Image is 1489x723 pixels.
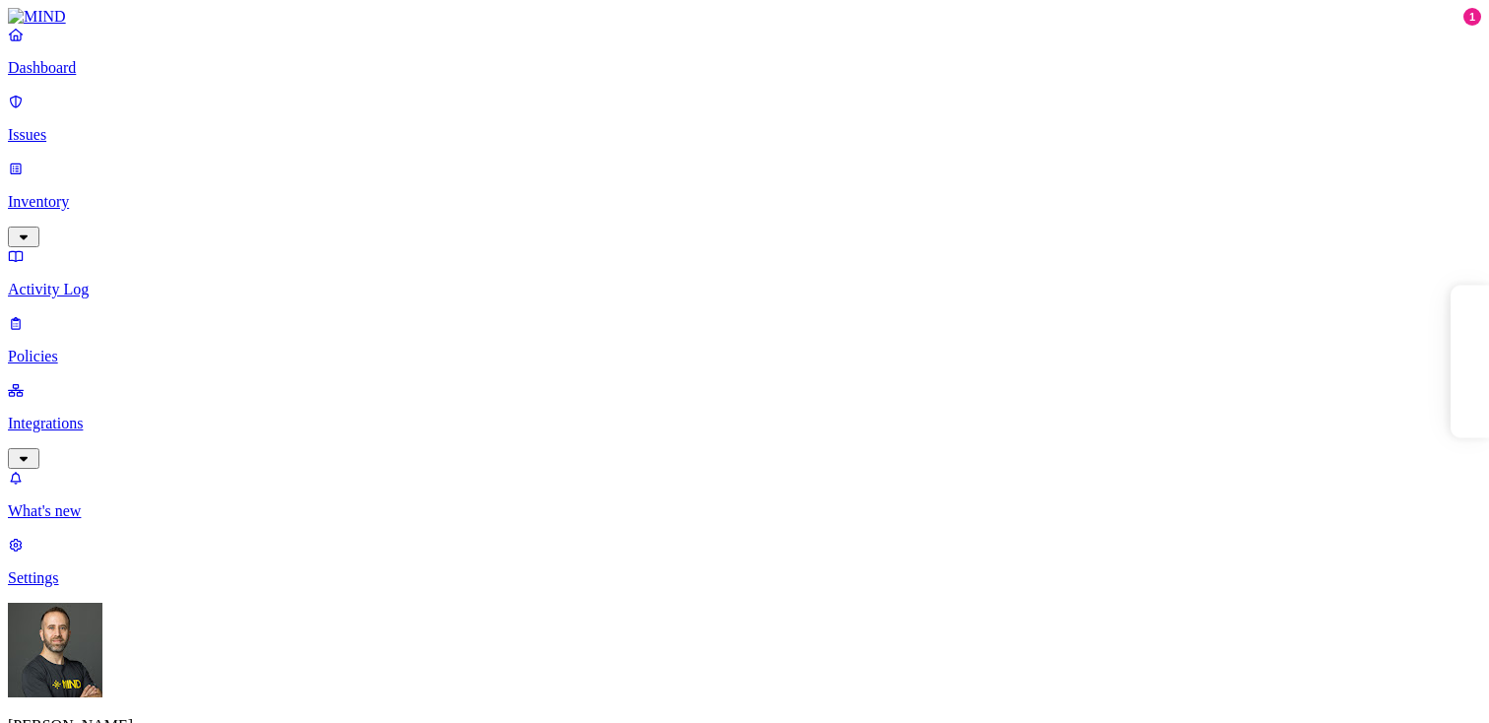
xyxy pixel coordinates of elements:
[8,603,102,697] img: Tom Mayblum
[8,193,1481,211] p: Inventory
[8,314,1481,365] a: Policies
[8,247,1481,298] a: Activity Log
[8,126,1481,144] p: Issues
[8,469,1481,520] a: What's new
[8,502,1481,520] p: What's new
[8,536,1481,587] a: Settings
[8,8,66,26] img: MIND
[8,569,1481,587] p: Settings
[8,93,1481,144] a: Issues
[8,8,1481,26] a: MIND
[8,348,1481,365] p: Policies
[1463,8,1481,26] div: 1
[8,160,1481,244] a: Inventory
[8,381,1481,466] a: Integrations
[8,59,1481,77] p: Dashboard
[8,415,1481,432] p: Integrations
[8,281,1481,298] p: Activity Log
[8,26,1481,77] a: Dashboard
